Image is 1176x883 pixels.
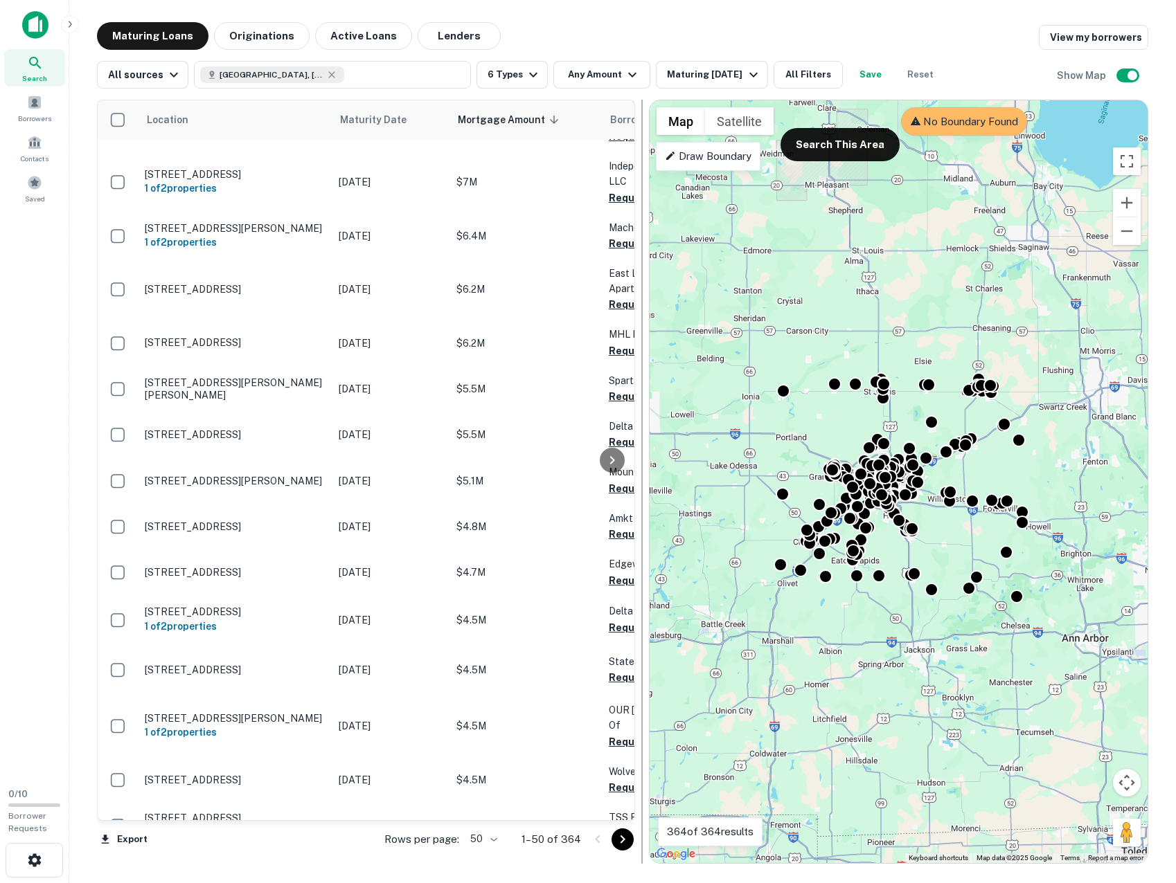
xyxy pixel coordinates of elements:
[339,772,443,788] p: [DATE]
[456,174,595,190] p: $7M
[977,854,1052,862] span: Map data ©2025 Google
[145,712,325,725] p: [STREET_ADDRESS][PERSON_NAME]
[4,89,65,127] div: Borrowers
[612,828,634,850] button: Go to next page
[145,376,325,401] p: [STREET_ADDRESS][PERSON_NAME][PERSON_NAME]
[145,664,325,676] p: [STREET_ADDRESS]
[653,845,699,863] img: Google
[145,774,325,786] p: [STREET_ADDRESS]
[8,789,28,799] span: 0 / 10
[449,100,602,139] th: Mortgage Amount
[138,100,332,139] th: Location
[665,148,751,165] p: Draw Boundary
[456,818,595,833] p: $4.2M
[339,519,443,534] p: [DATE]
[418,22,501,50] button: Lenders
[848,61,893,89] button: Save your search to get updates of matches that match your search criteria.
[339,473,443,489] p: [DATE]
[522,831,581,848] p: 1–50 of 364
[145,168,325,181] p: [STREET_ADDRESS]
[145,336,325,349] p: [STREET_ADDRESS]
[456,473,595,489] p: $5.1M
[667,66,761,83] div: Maturing [DATE]
[898,61,943,89] button: Reset
[22,73,47,84] span: Search
[339,818,443,833] p: [DATE]
[145,428,325,441] p: [STREET_ADDRESS]
[339,228,443,244] p: [DATE]
[97,829,151,850] button: Export
[456,718,595,734] p: $4.5M
[384,831,459,848] p: Rows per page:
[909,853,968,863] button: Keyboard shortcuts
[456,565,595,580] p: $4.7M
[339,174,443,190] p: [DATE]
[553,61,650,89] button: Any Amount
[656,61,767,89] button: Maturing [DATE]
[339,718,443,734] p: [DATE]
[476,61,548,89] button: 6 Types
[18,113,51,124] span: Borrowers
[774,61,843,89] button: All Filters
[145,812,325,824] p: [STREET_ADDRESS]
[1107,772,1176,839] iframe: Chat Widget
[145,475,325,487] p: [STREET_ADDRESS][PERSON_NAME]
[145,606,325,618] p: [STREET_ADDRESS]
[108,66,182,83] div: All sources
[339,427,443,442] p: [DATE]
[22,11,48,39] img: capitalize-icon.png
[145,566,325,579] p: [STREET_ADDRESS]
[332,100,449,139] th: Maturity Date
[465,829,499,849] div: 50
[21,153,48,164] span: Contacts
[145,520,325,533] p: [STREET_ADDRESS]
[315,22,412,50] button: Active Loans
[339,662,443,677] p: [DATE]
[456,282,595,297] p: $6.2M
[339,336,443,351] p: [DATE]
[145,222,325,235] p: [STREET_ADDRESS][PERSON_NAME]
[214,22,310,50] button: Originations
[456,772,595,788] p: $4.5M
[456,228,595,244] p: $6.4M
[1113,189,1141,217] button: Zoom in
[4,170,65,207] a: Saved
[456,336,595,351] p: $6.2M
[145,619,325,634] h6: 1 of 2 properties
[4,129,65,167] a: Contacts
[97,61,188,89] button: All sources
[1057,68,1108,83] h6: Show Map
[1060,854,1080,862] a: Terms (opens in new tab)
[458,111,563,128] span: Mortgage Amount
[340,111,425,128] span: Maturity Date
[667,823,754,840] p: 364 of 364 results
[653,845,699,863] a: Open this area in Google Maps (opens a new window)
[456,662,595,677] p: $4.5M
[1039,25,1148,50] a: View my borrowers
[657,107,705,135] button: Show street map
[910,113,1017,130] p: No Boundary Found
[781,128,900,161] button: Search This Area
[1113,147,1141,175] button: Toggle fullscreen view
[456,612,595,628] p: $4.5M
[1113,217,1141,245] button: Zoom out
[705,107,774,135] button: Show satellite imagery
[456,381,595,397] p: $5.5M
[145,283,325,295] p: [STREET_ADDRESS]
[650,100,1148,863] div: 0 0
[145,725,325,740] h6: 1 of 2 properties
[8,811,47,833] span: Borrower Requests
[456,519,595,534] p: $4.8M
[339,381,443,397] p: [DATE]
[4,49,65,87] a: Search
[456,427,595,442] p: $5.5M
[145,181,325,196] h6: 1 of 2 properties
[145,235,325,250] h6: 1 of 2 properties
[146,111,188,128] span: Location
[97,22,208,50] button: Maturing Loans
[339,612,443,628] p: [DATE]
[1088,854,1143,862] a: Report a map error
